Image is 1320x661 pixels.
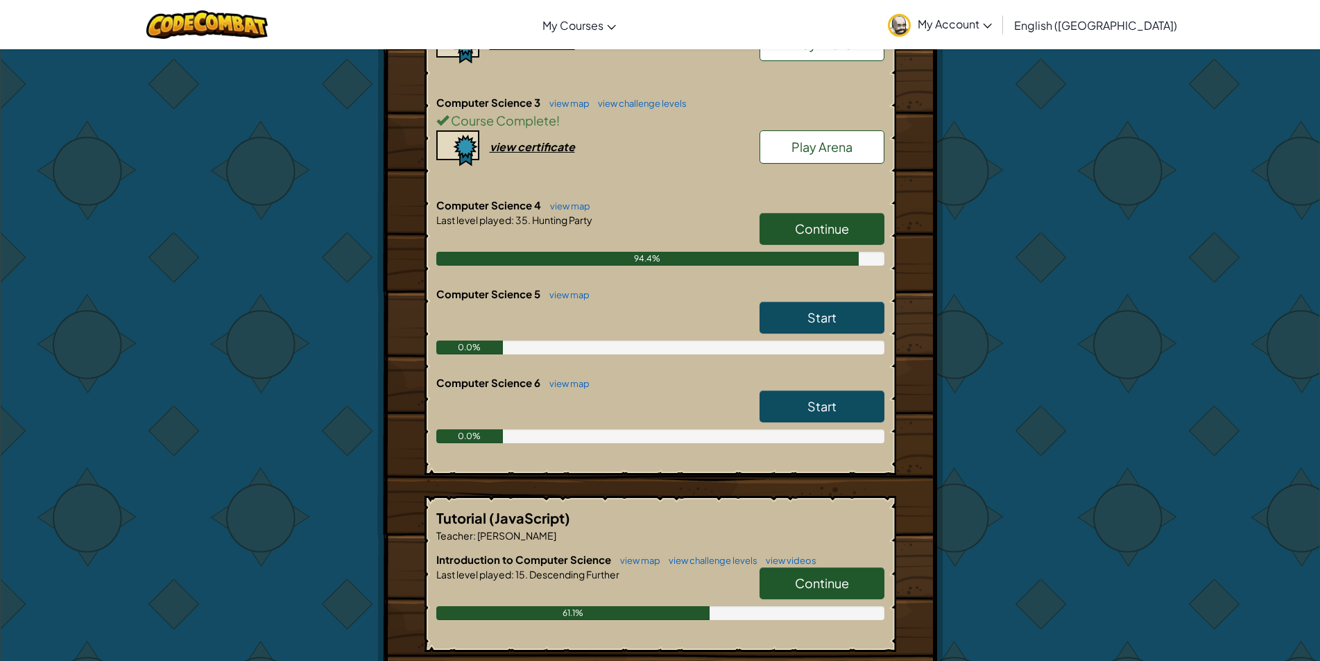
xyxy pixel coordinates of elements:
a: English ([GEOGRAPHIC_DATA]) [1007,6,1184,44]
span: Computer Science 4 [436,198,543,212]
img: CodeCombat logo [146,10,268,39]
span: Computer Science 6 [436,376,542,389]
span: English ([GEOGRAPHIC_DATA]) [1014,18,1177,33]
span: : [511,568,514,581]
img: certificate-icon.png [436,130,479,166]
span: 15. [514,568,528,581]
span: Play Arena [791,139,852,155]
span: : [473,529,476,542]
span: Start [807,309,837,325]
a: My Courses [535,6,623,44]
span: Introduction to Computer Science [436,553,613,566]
div: 61.1% [436,606,710,620]
span: Course Complete [449,112,556,128]
div: 94.4% [436,252,859,266]
a: view videos [759,555,816,566]
span: Last level played [436,568,511,581]
span: Computer Science 3 [436,96,542,109]
span: Continue [795,221,849,237]
a: view map [542,98,590,109]
span: Last level played [436,214,511,226]
span: Teacher [436,529,473,542]
span: : [511,214,514,226]
a: view map [613,555,660,566]
span: Hunting Party [531,214,592,226]
span: 35. [514,214,531,226]
span: Tutorial [436,509,489,526]
img: avatar [888,14,911,37]
span: [PERSON_NAME] [476,529,556,542]
span: Play Arena [791,36,852,52]
a: view certificate [436,139,575,154]
a: view certificate [436,37,575,51]
div: 0.0% [436,429,504,443]
a: view map [543,200,590,212]
span: (JavaScript) [489,509,570,526]
div: 0.0% [436,341,504,354]
span: ! [556,112,560,128]
div: view certificate [490,139,575,154]
a: My Account [881,3,999,46]
span: Start [807,398,837,414]
span: My Courses [542,18,603,33]
a: view challenge levels [662,555,757,566]
a: view map [542,289,590,300]
span: My Account [918,17,992,31]
span: Continue [795,575,849,591]
span: Descending Further [528,568,619,581]
a: view map [542,378,590,389]
a: view challenge levels [591,98,687,109]
span: Computer Science 5 [436,287,542,300]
